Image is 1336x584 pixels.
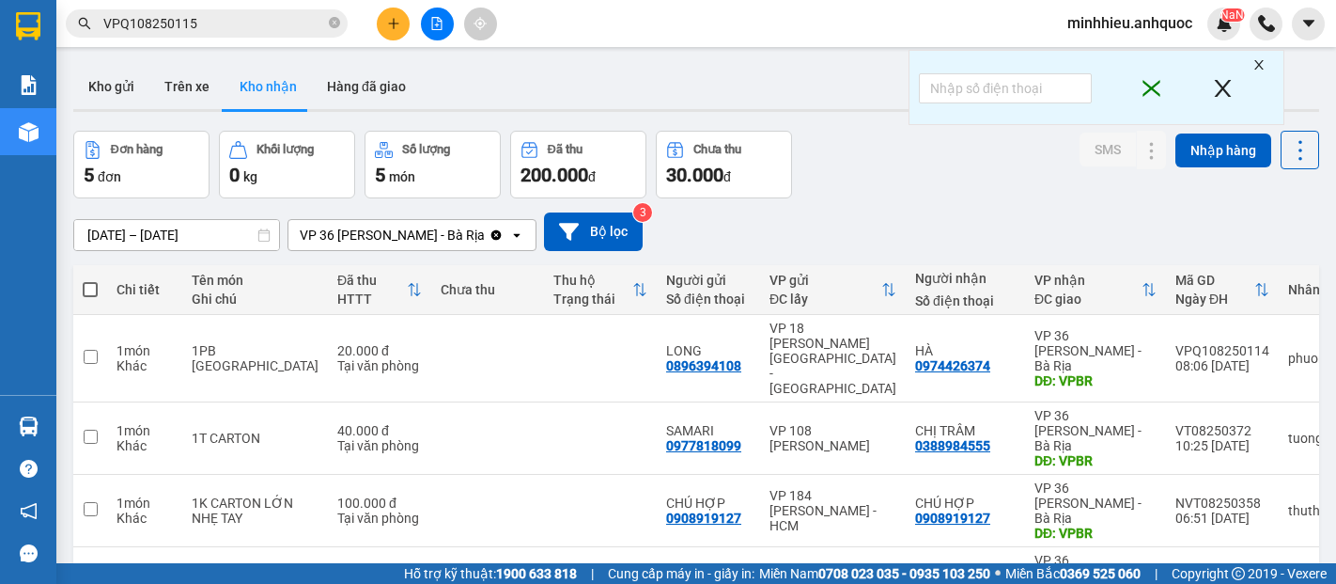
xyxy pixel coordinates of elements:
[915,511,990,526] div: 0908919127
[84,164,94,186] span: 5
[548,143,583,156] div: Đã thu
[117,358,173,373] div: Khác
[192,273,318,288] div: Tên món
[1258,15,1275,32] img: phone-icon
[1175,273,1254,288] div: Mã GD
[1220,8,1244,22] sup: NaN
[666,343,751,358] div: LONG
[769,273,881,288] div: VP gửi
[656,131,792,198] button: Chưa thu30.000đ
[1175,511,1269,526] div: 06:51 [DATE]
[1034,408,1157,453] div: VP 36 [PERSON_NAME] - Bà Rịa
[375,164,385,186] span: 5
[337,511,422,526] div: Tại văn phòng
[1250,58,1268,77] span: close
[78,17,91,30] span: search
[192,496,318,511] div: 1K CARTON LỚN
[1034,328,1157,373] div: VP 36 [PERSON_NAME] - Bà Rịa
[225,64,312,109] button: Kho nhận
[915,423,1016,438] div: CHỊ TRÂM
[591,563,594,584] span: |
[19,417,39,436] img: warehouse-icon
[117,511,173,526] div: Khác
[20,502,38,520] span: notification
[312,64,421,109] button: Hàng đã giao
[103,13,325,34] input: Tìm tên, số ĐT hoặc mã đơn
[337,292,407,307] div: HTTT
[1034,273,1142,288] div: VP nhận
[74,220,279,250] input: Select a date range.
[995,570,1001,577] span: ⚪️
[117,282,173,297] div: Chi tiết
[1211,70,1235,107] span: close
[337,273,407,288] div: Đã thu
[329,17,340,28] span: close-circle
[337,343,422,358] div: 20.000 đ
[19,75,39,95] img: solution-icon
[666,496,751,511] div: CHÚ HỢP
[666,273,751,288] div: Người gửi
[389,169,415,184] span: món
[1175,358,1269,373] div: 08:06 [DATE]
[111,143,163,156] div: Đơn hàng
[1025,265,1166,315] th: Toggle SortBy
[666,438,741,453] div: 0977818099
[337,496,422,511] div: 100.000 đ
[365,131,501,198] button: Số lượng5món
[1175,292,1254,307] div: Ngày ĐH
[553,273,632,288] div: Thu hộ
[818,566,990,581] strong: 0708 023 035 - 0935 103 250
[1133,77,1171,101] span: close
[769,292,881,307] div: ĐC lấy
[544,265,657,315] th: Toggle SortBy
[464,8,497,40] button: aim
[666,511,741,526] div: 0908919127
[1175,496,1269,511] div: NVT08250358
[759,563,990,584] span: Miền Nam
[441,282,535,297] div: Chưa thu
[915,343,1016,358] div: HÀ
[1005,563,1141,584] span: Miền Bắc
[544,213,643,251] button: Bộ lọc
[328,265,431,315] th: Toggle SortBy
[337,423,422,438] div: 40.000 đ
[553,292,632,307] div: Trạng thái
[387,17,400,30] span: plus
[723,169,731,184] span: đ
[915,271,1016,286] div: Người nhận
[666,358,741,373] div: 0896394108
[510,131,646,198] button: Đã thu200.000đ
[489,228,504,243] svg: Clear value
[329,15,340,33] span: close-circle
[588,169,596,184] span: đ
[20,545,38,562] span: message
[73,131,210,198] button: Đơn hàng5đơn
[509,228,524,243] svg: open
[1175,134,1271,167] button: Nhập hàng
[760,265,906,315] th: Toggle SortBy
[1080,133,1136,166] button: SMS
[192,511,318,526] div: NHẸ TAY
[915,293,1016,308] div: Số điện thoại
[1300,15,1317,32] span: caret-down
[337,358,422,373] div: Tại văn phòng
[915,358,990,373] div: 0974426374
[1034,292,1142,307] div: ĐC giao
[666,423,751,438] div: SAMARI
[633,203,652,222] sup: 3
[219,131,355,198] button: Khối lượng0kg
[300,226,485,245] div: VP 36 [PERSON_NAME] - Bà Rịa
[1232,567,1245,580] span: copyright
[117,343,173,358] div: 1 món
[1292,8,1325,40] button: caret-down
[769,321,896,396] div: VP 18 [PERSON_NAME][GEOGRAPHIC_DATA] - [GEOGRAPHIC_DATA]
[915,496,1016,511] div: CHÚ HỢP
[1166,265,1279,315] th: Toggle SortBy
[769,423,896,453] div: VP 108 [PERSON_NAME]
[1175,438,1269,453] div: 10:25 [DATE]
[430,17,443,30] span: file-add
[192,431,318,446] div: 1T CARTON
[337,438,422,453] div: Tại văn phòng
[666,292,751,307] div: Số điện thoại
[1175,423,1269,438] div: VT08250372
